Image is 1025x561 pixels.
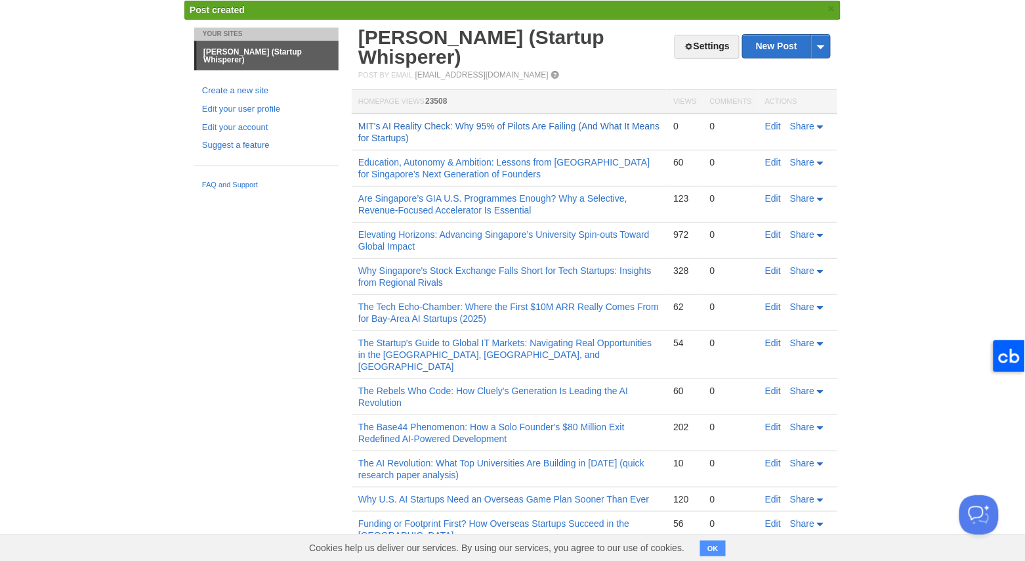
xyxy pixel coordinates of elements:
[710,156,752,168] div: 0
[710,120,752,132] div: 0
[790,193,814,204] span: Share
[358,386,628,408] a: The Rebels Who Code: How Cluely's Generation Is Leading the AI Revolution
[765,458,781,468] a: Edit
[415,70,549,79] a: [EMAIL_ADDRESS][DOMAIN_NAME]
[194,28,339,41] li: Your Sites
[765,157,781,168] a: Edit
[673,421,696,433] div: 202
[202,102,331,116] a: Edit your user profile
[202,84,331,98] a: Create a new site
[673,518,696,529] div: 56
[959,495,999,535] iframe: Help Scout Beacon - Open
[358,229,650,252] a: Elevating Horizons: Advancing Singapore’s University Spin-outs Toward Global Impact
[703,90,759,114] th: Comments
[710,301,752,313] div: 0
[358,157,650,179] a: Education, Autonomy & Ambition: Lessons from [GEOGRAPHIC_DATA] for Singapore’s Next Generation of...
[675,35,740,59] a: Settings
[202,179,331,191] a: FAQ and Support
[790,338,814,348] span: Share
[190,5,245,15] span: Post created
[673,493,696,505] div: 120
[765,386,781,396] a: Edit
[358,458,644,480] a: The AI Revolution: What Top Universities Are Building in [DATE] (quick research paper analysis)
[202,139,331,152] a: Suggest a feature
[790,386,814,396] span: Share
[358,193,627,215] a: Are Singapore’s GIA U.S. Programmes Enough? Why a Selective, Revenue-Focused Accelerator Is Essen...
[765,302,781,312] a: Edit
[673,457,696,469] div: 10
[759,90,837,114] th: Actions
[790,518,814,529] span: Share
[790,265,814,276] span: Share
[358,338,652,372] a: The Startup's Guide to Global IT Markets: Navigating Real Opportunities in the [GEOGRAPHIC_DATA],...
[358,265,652,288] a: Why Singapore's Stock Exchange Falls Short for Tech Startups: Insights from Regional Rivals
[710,192,752,204] div: 0
[673,192,696,204] div: 123
[673,156,696,168] div: 60
[673,120,696,132] div: 0
[700,541,726,556] button: OK
[673,301,696,313] div: 62
[790,422,814,432] span: Share
[790,121,814,131] span: Share
[765,193,781,204] a: Edit
[765,494,781,505] a: Edit
[197,41,339,70] a: [PERSON_NAME] (Startup Whisperer)
[710,493,752,505] div: 0
[358,422,625,444] a: The Base44 Phenomenon: How a Solo Founder's $80 Million Exit Redefined AI-Powered Development
[296,535,698,561] span: Cookies help us deliver our services. By using our services, you agree to our use of cookies.
[765,229,781,240] a: Edit
[667,90,703,114] th: Views
[352,90,667,114] th: Homepage Views
[710,229,752,240] div: 0
[765,121,781,131] a: Edit
[710,518,752,529] div: 0
[358,26,604,68] a: [PERSON_NAME] (Startup Whisperer)
[765,338,781,348] a: Edit
[425,97,447,106] span: 23508
[358,71,413,79] span: Post by Email
[710,421,752,433] div: 0
[765,422,781,432] a: Edit
[743,35,830,58] a: New Post
[790,494,814,505] span: Share
[358,302,659,324] a: The Tech Echo-Chamber: Where the First $10M ARR Really Comes From for Bay-Area AI Startups (2025)
[358,494,649,505] a: Why U.S. AI Startups Need an Overseas Game Plan Sooner Than Ever
[673,385,696,397] div: 60
[790,302,814,312] span: Share
[790,458,814,468] span: Share
[790,229,814,240] span: Share
[826,1,837,17] a: ×
[358,518,629,541] a: Funding or Footprint First? How Overseas Startups Succeed in the [GEOGRAPHIC_DATA]
[710,337,752,349] div: 0
[710,265,752,277] div: 0
[710,385,752,397] div: 0
[673,337,696,349] div: 54
[765,518,781,529] a: Edit
[710,457,752,469] div: 0
[202,121,331,135] a: Edit your account
[358,121,659,143] a: MIT's AI Reality Check: Why 95% of Pilots Are Failing (And What It Means for Startups)
[765,265,781,276] a: Edit
[790,157,814,168] span: Share
[673,265,696,277] div: 328
[673,229,696,240] div: 972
